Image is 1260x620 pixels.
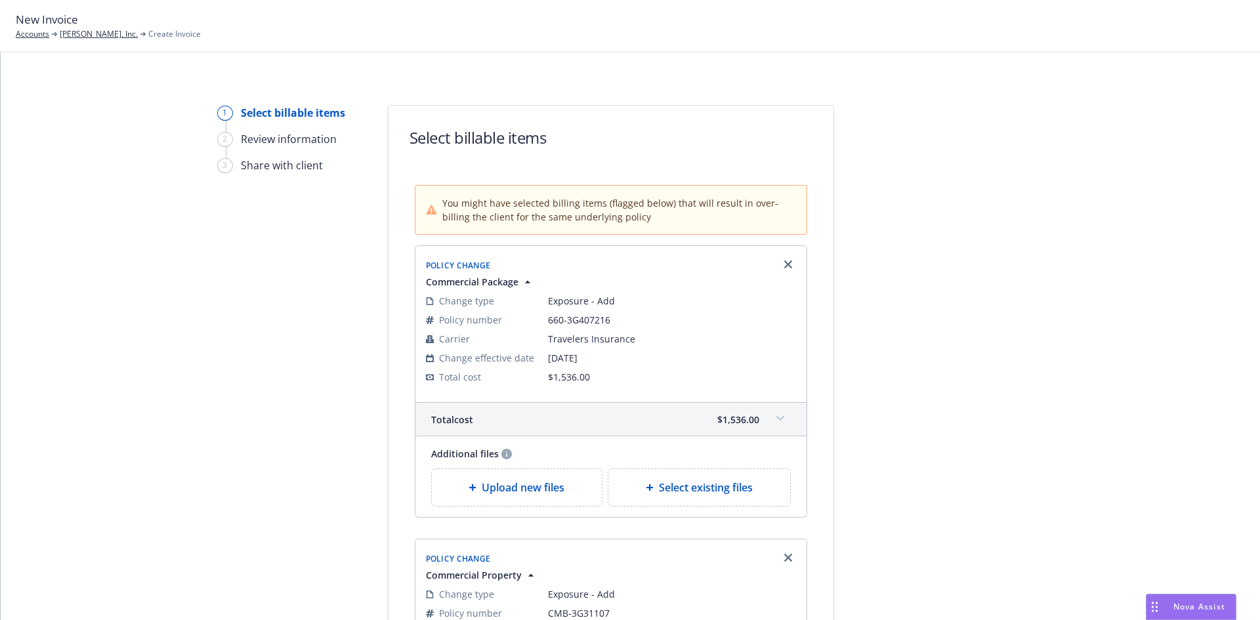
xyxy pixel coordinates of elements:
span: Commercial Package [426,275,518,289]
a: [PERSON_NAME], Inc. [60,28,138,40]
span: Policy number [439,313,502,327]
span: Additional files [431,447,499,461]
span: Commercial Property [426,568,522,582]
div: Drag to move [1146,594,1163,619]
span: New Invoice [16,11,78,28]
div: 1 [217,106,233,121]
span: Total cost [431,413,473,426]
span: You might have selected billing items (flagged below) that will result in over-billing the client... [442,196,795,224]
h1: Select billable items [409,127,547,148]
a: Remove browser [780,550,796,566]
span: Change type [439,587,494,601]
button: Commercial Property [426,568,537,582]
span: Policy Change [426,553,491,564]
span: Exposure - Add [548,294,796,308]
button: Nova Assist [1146,594,1236,620]
div: Share with client [241,157,323,173]
div: Review information [241,131,337,147]
span: Upload new files [482,480,564,495]
span: Change type [439,294,494,308]
div: 3 [217,158,233,173]
span: [DATE] [548,351,796,365]
span: CMB-3G31107 [548,606,796,620]
span: Policy Change [426,260,491,271]
span: 660-3G407216 [548,313,796,327]
div: Totalcost$1,536.00 [415,403,807,436]
span: Change effective date [439,351,534,365]
button: Commercial Package [426,275,534,289]
span: Total cost [439,370,481,384]
a: Accounts [16,28,49,40]
span: Carrier [439,332,470,346]
span: Select existing files [659,480,753,495]
span: Policy number [439,606,502,620]
span: $1,536.00 [717,413,759,426]
div: 2 [217,132,233,147]
span: Nova Assist [1173,601,1225,612]
div: Select billable items [241,105,345,121]
div: Upload new files [431,468,603,506]
span: $1,536.00 [548,371,590,383]
span: Exposure - Add [548,587,796,601]
span: Travelers Insurance [548,332,796,346]
div: Select existing files [608,468,791,506]
span: Create Invoice [148,28,201,40]
a: Remove browser [780,257,796,272]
